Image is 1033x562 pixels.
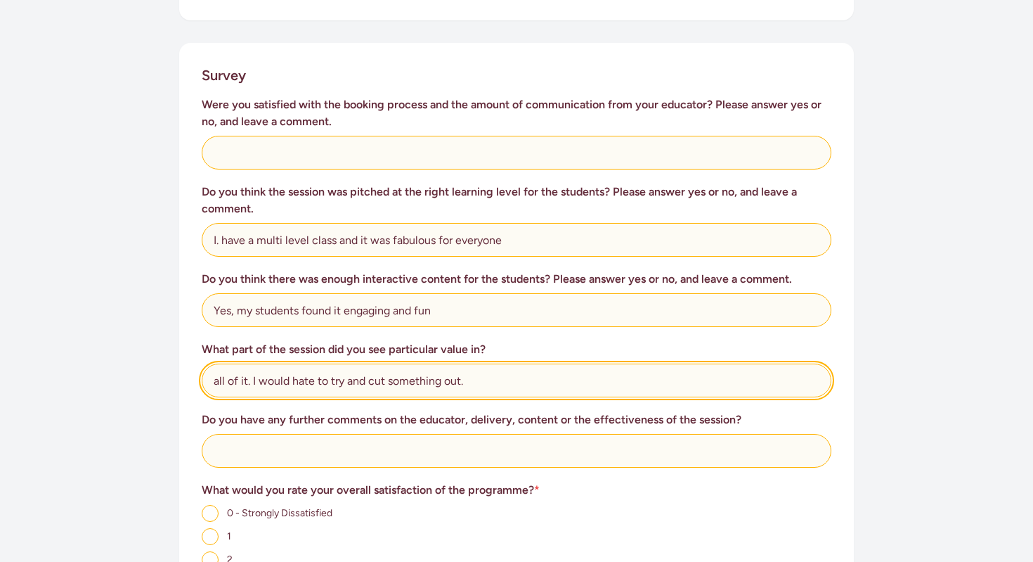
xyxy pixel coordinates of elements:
[202,65,246,85] h2: Survey
[202,505,219,522] input: 0 - Strongly Dissatisfied
[202,411,831,428] h3: Do you have any further comments on the educator, delivery, content or the effectiveness of the s...
[202,271,831,288] h3: Do you think there was enough interactive content for the students? Please answer yes or no, and ...
[227,530,231,542] span: 1
[202,96,831,130] h3: Were you satisfied with the booking process and the amount of communication from your educator? P...
[202,341,831,358] h3: What part of the session did you see particular value in?
[202,528,219,545] input: 1
[202,184,831,217] h3: Do you think the session was pitched at the right learning level for the students? Please answer ...
[227,507,332,519] span: 0 - Strongly Dissatisfied
[202,482,831,499] h3: What would you rate your overall satisfaction of the programme?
